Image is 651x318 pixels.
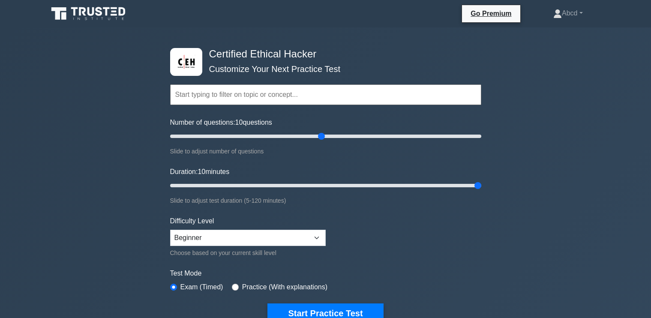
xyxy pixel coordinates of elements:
[180,282,223,292] label: Exam (Timed)
[242,282,327,292] label: Practice (With explanations)
[170,84,481,105] input: Start typing to filter on topic or concept...
[170,195,481,206] div: Slide to adjust test duration (5-120 minutes)
[170,117,272,128] label: Number of questions: questions
[533,5,603,22] a: Abcd
[198,168,205,175] span: 10
[170,167,230,177] label: Duration: minutes
[170,146,481,156] div: Slide to adjust number of questions
[170,268,481,279] label: Test Mode
[235,119,243,126] span: 10
[206,48,439,60] h4: Certified Ethical Hacker
[170,216,214,226] label: Difficulty Level
[170,248,326,258] div: Choose based on your current skill level
[465,8,516,19] a: Go Premium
